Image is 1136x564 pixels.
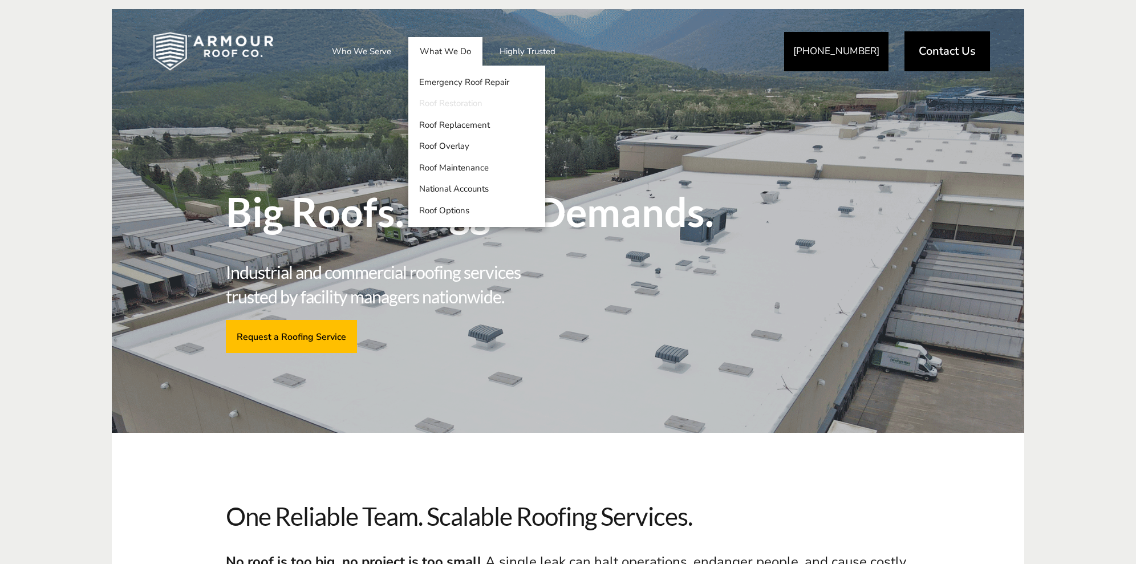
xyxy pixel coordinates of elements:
[226,192,733,232] span: Big Roofs. Bigger Demands.
[320,37,403,66] a: Who We Serve
[226,260,564,309] span: Industrial and commercial roofing services trusted by facility managers nationwide.
[919,46,976,57] span: Contact Us
[408,200,545,221] a: Roof Options
[408,37,482,66] a: What We Do
[135,23,292,80] img: Industrial and Commercial Roofing Company | Armour Roof Co.
[408,157,545,178] a: Roof Maintenance
[784,32,888,71] a: [PHONE_NUMBER]
[408,114,545,136] a: Roof Replacement
[237,331,346,342] span: Request a Roofing Service
[488,37,567,66] a: Highly Trusted
[408,71,545,93] a: Emergency Roof Repair
[408,93,545,115] a: Roof Restoration
[408,136,545,157] a: Roof Overlay
[904,31,990,71] a: Contact Us
[226,320,357,352] a: Request a Roofing Service
[226,501,910,531] span: One Reliable Team. Scalable Roofing Services.
[408,178,545,200] a: National Accounts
